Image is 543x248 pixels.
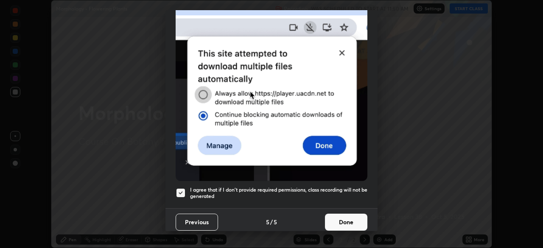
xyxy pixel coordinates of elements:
h4: 5 [266,217,269,226]
h4: / [270,217,273,226]
button: Previous [176,214,218,231]
button: Done [325,214,367,231]
h5: I agree that if I don't provide required permissions, class recording will not be generated [190,187,367,200]
h4: 5 [274,217,277,226]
